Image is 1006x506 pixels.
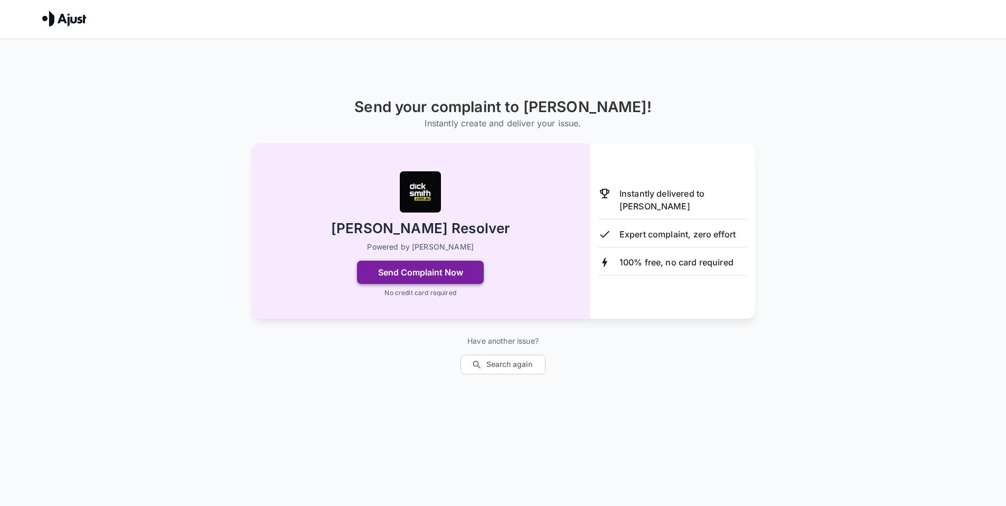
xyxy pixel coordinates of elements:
[619,228,736,241] p: Expert complaint, zero effort
[460,355,546,374] button: Search again
[331,219,510,238] h2: [PERSON_NAME] Resolver
[42,11,87,26] img: Ajust
[354,98,652,116] h1: Send your complaint to [PERSON_NAME]!
[619,187,747,213] p: Instantly delivered to [PERSON_NAME]
[399,171,441,213] img: Dick Smith
[367,242,474,252] p: Powered by [PERSON_NAME]
[619,256,734,269] p: 100% free, no card required
[354,116,652,131] h6: Instantly create and deliver your issue.
[357,261,484,284] button: Send Complaint Now
[460,336,546,346] p: Have another issue?
[384,288,456,298] p: No credit card required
